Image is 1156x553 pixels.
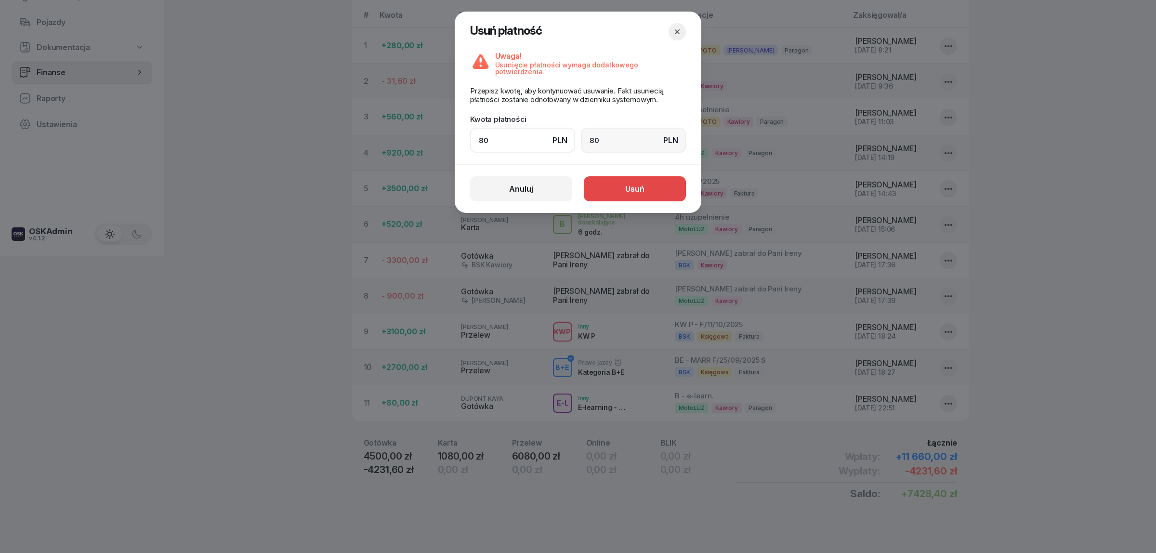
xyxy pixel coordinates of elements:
div: Uwaga! [495,52,686,60]
input: Przepisz kwotę [581,128,686,153]
div: Usuń [625,184,644,194]
div: Anuluj [509,184,533,194]
button: Usuń [584,176,686,201]
button: Anuluj [470,176,572,201]
h2: Usuń płatność [470,23,542,40]
p: Przepisz kwotę, aby kontynuować usuwanie. Fakt usuniecią płatności zostanie odnotowany w dziennik... [470,87,686,104]
div: Usunięcie płatności wymaga dodatkowego potwierdzenia [495,62,686,75]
